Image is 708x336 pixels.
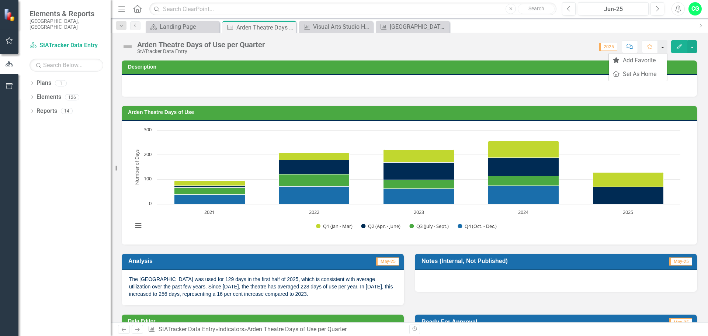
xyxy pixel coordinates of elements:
path: 2023, 62. Q4 (Oct. - Dec.). [383,188,454,204]
div: Visual Arts Studio Hours of Use per Quarter [313,22,371,31]
div: Landing Page [160,22,218,31]
text: 2023 [414,209,424,215]
input: Search ClearPoint... [149,3,556,15]
path: 2022, 50. Q3 (July - Sept.). [279,174,350,186]
button: Jun-25 [578,2,649,15]
a: StATracker Data Entry [159,326,215,333]
div: Arden Theatre Days of Use per Quarter [247,326,347,333]
text: 100 [144,175,152,182]
h3: Analysis [128,257,266,264]
path: 2022, 58. Q2 (Apr. - June). [279,160,350,174]
div: Chart. Highcharts interactive chart. [129,127,690,237]
span: May-25 [669,318,692,326]
g: Q3 (July - Sept.), bar series 3 of 4 with 5 bars. [174,130,629,195]
a: Plans [37,79,51,87]
path: 2021, 38. Q4 (Oct. - Dec.). [174,194,245,204]
text: 200 [144,151,152,157]
path: 2021, 29. Q3 (July - Sept.). [174,187,245,194]
img: ClearPoint Strategy [4,8,17,21]
h3: Notes (Internal, Not Published) [421,257,635,264]
text: 2024 [518,209,529,215]
path: 2023, 70. Q2 (Apr. - June). [383,162,454,180]
span: May-25 [376,257,399,266]
text: Number of Days [133,149,140,185]
div: 14 [61,108,73,114]
path: 2024, 67. Q1 (Jan - Mar). [488,141,559,157]
input: Search Below... [29,59,103,72]
button: Search [518,4,555,14]
button: CG [688,2,702,15]
a: StATracker Data Entry [29,41,103,50]
small: [GEOGRAPHIC_DATA], [GEOGRAPHIC_DATA] [29,18,103,30]
path: 2023, 37. Q3 (July - Sept.). [383,180,454,188]
a: Reports [37,107,57,115]
text: 300 [144,126,152,133]
path: 2022, 71. Q4 (Oct. - Dec.). [279,186,350,204]
span: May-25 [669,257,692,266]
button: Show Q2 (Apr. - June) [361,223,401,229]
button: Show Q1 (Jan - Mar) [316,223,353,229]
text: 2025 [623,209,633,215]
h3: Data Editor [128,318,400,324]
div: 1 [55,80,67,86]
path: 2024, 74. Q4 (Oct. - Dec.). [488,186,559,204]
div: Jun-25 [580,5,646,14]
div: 126 [65,94,79,100]
div: StATracker Data Entry [137,49,265,54]
img: Not Defined [122,41,133,53]
h3: Ready For Approval [421,318,612,325]
path: 2024, 40. Q3 (July - Sept.). [488,176,559,186]
div: Arden Theatre Days of Use per Quarter [236,23,294,32]
a: Add Favorite [609,53,667,67]
button: View chart menu, Chart [133,221,143,231]
span: Elements & Reports [29,9,103,18]
path: 2022, 29. Q1 (Jan - Mar). [279,153,350,160]
text: 2021 [204,209,215,215]
div: [GEOGRAPHIC_DATA] Events per Quarter [390,22,448,31]
path: 2021, 20. Q1 (Jan - Mar). [174,180,245,186]
h3: Description [128,64,693,70]
span: Search [528,6,544,11]
a: Set As Home [609,67,667,81]
div: » » [148,325,404,334]
svg: Interactive chart [129,127,684,237]
path: 2021, 8. Q2 (Apr. - June). [174,186,245,187]
path: 2023, 52. Q1 (Jan - Mar). [383,149,454,162]
a: Landing Page [147,22,218,31]
div: Arden Theatre Days of Use per Quarter [137,41,265,49]
a: [GEOGRAPHIC_DATA] Events per Quarter [378,22,448,31]
span: 2025 [599,43,617,51]
button: Show Q3 (July - Sept.) [409,223,450,229]
a: Indicators [218,326,244,333]
h3: Arden Theatre Days of Use [128,110,693,115]
g: Q1 (Jan - Mar), bar series 1 of 4 with 5 bars. [174,141,664,187]
a: Visual Arts Studio Hours of Use per Quarter [301,22,371,31]
button: Show Q4 (Oct. - Dec.) [458,223,497,229]
a: Elements [37,93,61,101]
path: 2025, 59. Q1 (Jan - Mar). [593,172,664,187]
p: The [GEOGRAPHIC_DATA] was used for 129 days in the first half of 2025, which is consistent with a... [129,276,396,298]
text: 0 [149,200,152,207]
path: 2025, 70. Q2 (Apr. - June). [593,187,664,204]
text: 2022 [309,209,319,215]
path: 2024, 75. Q2 (Apr. - June). [488,157,559,176]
